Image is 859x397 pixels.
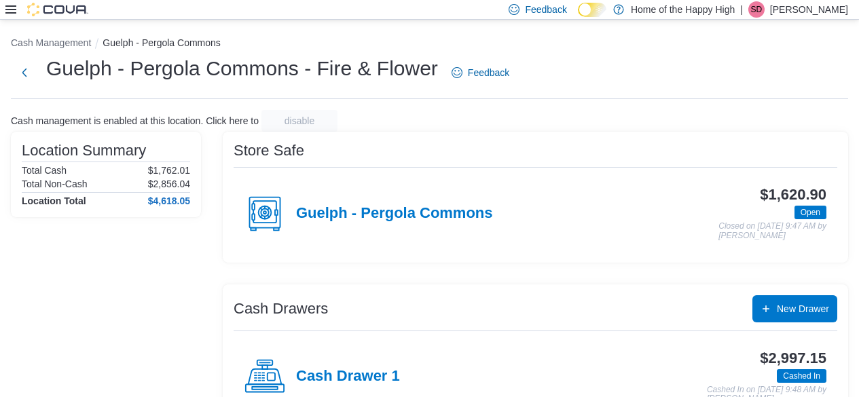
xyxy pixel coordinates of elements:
img: Cova [27,3,88,16]
h4: Cash Drawer 1 [296,368,400,385]
h4: Guelph - Pergola Commons [296,205,493,223]
span: Open [794,206,826,219]
p: Cash management is enabled at this location. Click here to [11,115,259,126]
span: New Drawer [777,302,829,316]
h6: Total Cash [22,165,67,176]
h3: Location Summary [22,143,146,159]
span: disable [285,114,314,128]
span: Cashed In [777,369,826,383]
button: Guelph - Pergola Commons [103,37,221,48]
span: Open [801,206,820,219]
span: Cashed In [783,370,820,382]
nav: An example of EuiBreadcrumbs [11,36,848,52]
input: Dark Mode [578,3,606,17]
div: Sarah Dunlop [748,1,765,18]
p: | [740,1,743,18]
span: Feedback [525,3,566,16]
p: $1,762.01 [148,165,190,176]
p: Closed on [DATE] 9:47 AM by [PERSON_NAME] [718,222,826,240]
button: Next [11,59,38,86]
h4: $4,618.05 [148,195,190,206]
span: SD [751,1,763,18]
h6: Total Non-Cash [22,178,88,189]
h4: Location Total [22,195,86,206]
h3: $1,620.90 [760,187,826,203]
button: New Drawer [752,295,837,322]
a: Feedback [446,59,515,86]
span: Dark Mode [578,17,579,18]
h3: $2,997.15 [760,350,826,366]
button: Cash Management [11,37,91,48]
p: [PERSON_NAME] [770,1,848,18]
p: $2,856.04 [148,178,190,189]
span: Feedback [468,66,509,79]
h3: Cash Drawers [234,301,328,317]
h3: Store Safe [234,143,304,159]
p: Home of the Happy High [631,1,735,18]
button: disable [261,110,337,132]
h1: Guelph - Pergola Commons - Fire & Flower [46,55,438,82]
